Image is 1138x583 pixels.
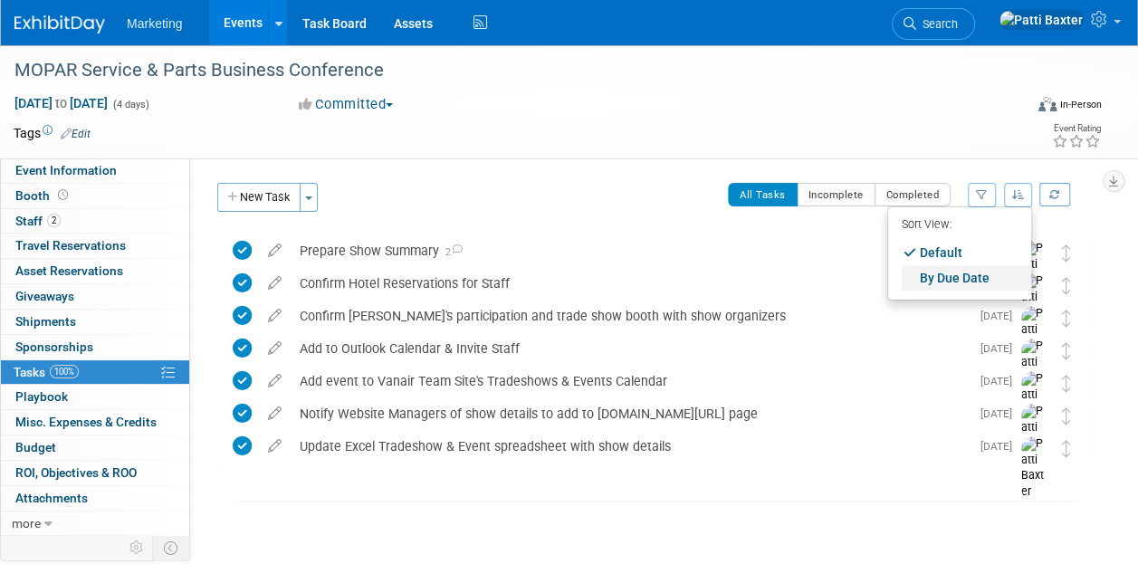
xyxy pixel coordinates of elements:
[1,335,189,359] a: Sponsorships
[1,209,189,234] a: Staff2
[1062,310,1071,327] i: Move task
[259,438,291,454] a: edit
[14,15,105,33] img: ExhibitDay
[291,268,970,299] div: Confirm Hotel Reservations for Staff
[892,8,975,40] a: Search
[1,184,189,208] a: Booth
[15,389,68,404] span: Playbook
[15,163,117,177] span: Event Information
[291,398,970,429] div: Notify Website Managers of show details to add to [DOMAIN_NAME][URL] page
[15,440,56,454] span: Budget
[259,308,291,324] a: edit
[943,94,1102,121] div: Event Format
[1062,244,1071,262] i: Move task
[15,415,157,429] span: Misc. Expenses & Credits
[980,375,1021,387] span: [DATE]
[15,188,72,203] span: Booth
[14,95,109,111] span: [DATE] [DATE]
[875,183,952,206] button: Completed
[1,259,189,283] a: Asset Reservations
[1021,241,1048,305] img: Patti Baxter
[902,240,1031,265] a: Default
[53,96,70,110] span: to
[1062,277,1071,294] i: Move task
[291,235,970,266] div: Prepare Show Summary
[259,340,291,357] a: edit
[797,183,875,206] button: Incomplete
[1,410,189,435] a: Misc. Expenses & Credits
[111,99,149,110] span: (4 days)
[1038,97,1057,111] img: Format-Inperson.png
[15,263,123,278] span: Asset Reservations
[1052,124,1101,133] div: Event Rating
[15,339,93,354] span: Sponsorships
[902,212,1031,240] div: Sort View:
[217,183,301,212] button: New Task
[61,128,91,140] a: Edit
[1021,436,1048,501] img: Patti Baxter
[14,365,79,379] span: Tasks
[728,183,798,206] button: All Tasks
[1,158,189,183] a: Event Information
[8,54,1009,87] div: MOPAR Service & Parts Business Conference
[14,124,91,142] td: Tags
[15,238,126,253] span: Travel Reservations
[1062,342,1071,359] i: Move task
[1039,183,1070,206] a: Refresh
[1062,375,1071,392] i: Move task
[1062,440,1071,457] i: Move task
[1021,273,1048,338] img: Patti Baxter
[153,536,190,559] td: Toggle Event Tabs
[121,536,153,559] td: Personalize Event Tab Strip
[291,366,970,397] div: Add event to Vanair Team Site's Tradeshows & Events Calendar
[1059,98,1102,111] div: In-Person
[980,342,1021,355] span: [DATE]
[54,188,72,202] span: Booth not reserved yet
[1,234,189,258] a: Travel Reservations
[1,310,189,334] a: Shipments
[1,486,189,511] a: Attachments
[292,95,400,114] button: Committed
[291,301,970,331] div: Confirm [PERSON_NAME]'s participation and trade show booth with show organizers
[47,214,61,227] span: 2
[1,360,189,385] a: Tasks100%
[15,491,88,505] span: Attachments
[291,431,970,462] div: Update Excel Tradeshow & Event spreadsheet with show details
[1021,371,1048,435] img: Patti Baxter
[12,516,41,530] span: more
[902,265,1031,291] a: By Due Date
[15,314,76,329] span: Shipments
[1021,404,1048,468] img: Patti Baxter
[439,246,463,258] span: 2
[15,465,137,480] span: ROI, Objectives & ROO
[259,243,291,259] a: edit
[1,435,189,460] a: Budget
[291,333,970,364] div: Add to Outlook Calendar & Invite Staff
[1021,306,1048,370] img: Patti Baxter
[1062,407,1071,425] i: Move task
[50,365,79,378] span: 100%
[916,17,958,31] span: Search
[1,461,189,485] a: ROI, Objectives & ROO
[15,214,61,228] span: Staff
[15,289,74,303] span: Giveaways
[980,310,1021,322] span: [DATE]
[1021,339,1048,403] img: Patti Baxter
[1,385,189,409] a: Playbook
[259,373,291,389] a: edit
[1,284,189,309] a: Giveaways
[259,406,291,422] a: edit
[1,511,189,536] a: more
[980,440,1021,453] span: [DATE]
[980,407,1021,420] span: [DATE]
[127,16,182,31] span: Marketing
[999,10,1084,30] img: Patti Baxter
[259,275,291,291] a: edit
